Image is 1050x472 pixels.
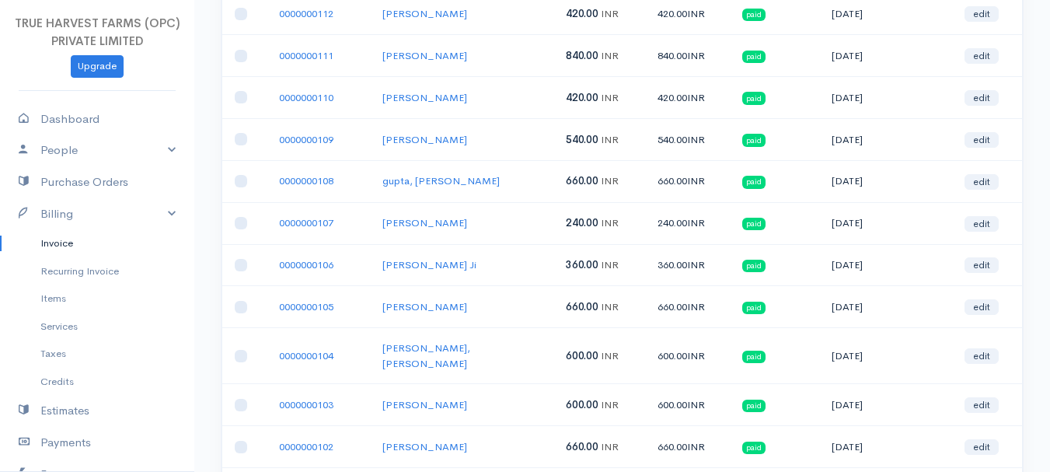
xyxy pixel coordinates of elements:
a: edit [965,257,999,273]
td: 360.00 [645,244,731,286]
span: INR [601,91,619,104]
span: INR [601,398,619,411]
span: 540.00 [566,133,598,146]
span: INR [687,174,705,187]
span: INR [687,300,705,313]
td: [DATE] [819,35,953,77]
td: [DATE] [819,118,953,160]
td: [DATE] [819,328,953,384]
td: 420.00 [645,77,731,119]
span: INR [601,349,619,362]
span: INR [601,216,619,229]
td: 600.00 [645,384,731,426]
a: 0000000107 [279,216,333,229]
span: paid [742,176,766,188]
span: INR [687,133,705,146]
a: gupta, [PERSON_NAME] [382,174,500,187]
a: [PERSON_NAME] [382,49,467,62]
a: edit [965,439,999,455]
td: [DATE] [819,286,953,328]
span: TRUE HARVEST FARMS (OPC) PRIVATE LIMITED [15,16,180,48]
span: 240.00 [566,216,598,229]
td: 660.00 [645,426,731,468]
a: 0000000104 [279,349,333,362]
a: edit [965,132,999,148]
td: 600.00 [645,328,731,384]
span: INR [687,216,705,229]
span: paid [742,218,766,230]
span: paid [742,260,766,272]
a: [PERSON_NAME], [PERSON_NAME] [382,341,470,370]
span: 660.00 [566,174,598,187]
a: edit [965,6,999,22]
a: 0000000108 [279,174,333,187]
span: INR [687,49,705,62]
td: [DATE] [819,202,953,244]
span: INR [601,133,619,146]
a: 0000000110 [279,91,333,104]
span: paid [742,134,766,146]
span: INR [601,174,619,187]
td: [DATE] [819,426,953,468]
a: edit [965,299,999,315]
a: Upgrade [71,55,124,78]
a: edit [965,48,999,64]
span: paid [742,351,766,363]
span: paid [742,9,766,21]
a: [PERSON_NAME] Ji [382,258,476,271]
span: 420.00 [566,91,598,104]
td: 660.00 [645,286,731,328]
a: 0000000103 [279,398,333,411]
td: 240.00 [645,202,731,244]
a: edit [965,90,999,106]
span: INR [687,349,705,362]
a: 0000000106 [279,258,333,271]
a: 0000000111 [279,49,333,62]
a: [PERSON_NAME] [382,440,467,453]
td: 540.00 [645,118,731,160]
span: INR [687,91,705,104]
a: edit [965,216,999,232]
a: edit [965,397,999,413]
span: INR [687,7,705,20]
span: 600.00 [566,349,598,362]
span: 600.00 [566,398,598,411]
span: paid [742,92,766,104]
span: INR [601,440,619,453]
span: INR [601,7,619,20]
td: [DATE] [819,77,953,119]
span: paid [742,302,766,314]
span: INR [601,49,619,62]
span: paid [742,51,766,63]
span: INR [601,300,619,313]
td: [DATE] [819,160,953,202]
span: INR [687,440,705,453]
a: [PERSON_NAME] [382,216,467,229]
a: 0000000112 [279,7,333,20]
span: paid [742,442,766,454]
td: 840.00 [645,35,731,77]
a: [PERSON_NAME] [382,91,467,104]
span: INR [601,258,619,271]
td: [DATE] [819,244,953,286]
td: 660.00 [645,160,731,202]
a: [PERSON_NAME] [382,133,467,146]
span: INR [687,258,705,271]
span: INR [687,398,705,411]
a: 0000000105 [279,300,333,313]
span: 420.00 [566,7,598,20]
span: 660.00 [566,440,598,453]
span: 360.00 [566,258,598,271]
a: edit [965,174,999,190]
a: 0000000102 [279,440,333,453]
span: paid [742,400,766,412]
span: 840.00 [566,49,598,62]
a: 0000000109 [279,133,333,146]
a: [PERSON_NAME] [382,300,467,313]
a: edit [965,348,999,364]
td: [DATE] [819,384,953,426]
a: [PERSON_NAME] [382,398,467,411]
a: [PERSON_NAME] [382,7,467,20]
span: 660.00 [566,300,598,313]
